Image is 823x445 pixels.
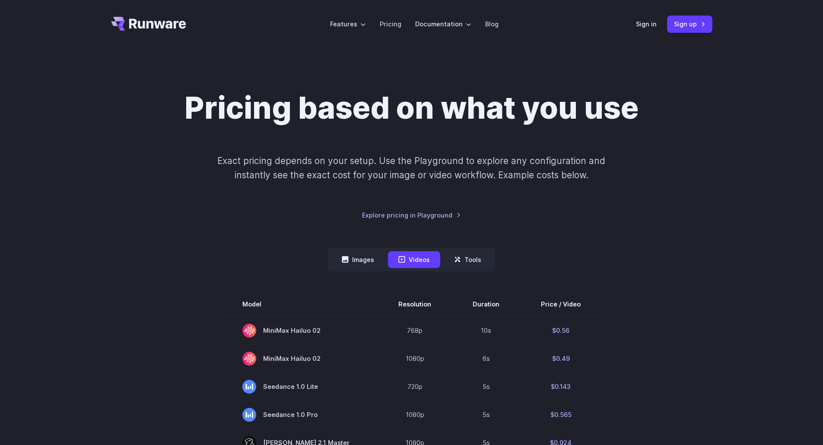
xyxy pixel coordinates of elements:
[520,292,601,316] th: Price / Video
[378,316,452,345] td: 768p
[452,401,520,429] td: 5s
[636,19,657,29] a: Sign in
[331,251,384,268] button: Images
[667,16,712,32] a: Sign up
[452,372,520,401] td: 5s
[452,316,520,345] td: 10s
[330,19,366,29] label: Features
[201,154,622,183] p: Exact pricing depends on your setup. Use the Playground to explore any configuration and instantl...
[242,324,357,338] span: MiniMax Hailuo 02
[520,316,601,345] td: $0.56
[111,17,186,31] a: Go to /
[444,251,492,268] button: Tools
[415,19,471,29] label: Documentation
[378,292,452,316] th: Resolution
[380,19,401,29] a: Pricing
[485,19,499,29] a: Blog
[242,380,357,394] span: Seedance 1.0 Lite
[452,292,520,316] th: Duration
[388,251,440,268] button: Videos
[242,408,357,422] span: Seedance 1.0 Pro
[520,344,601,372] td: $0.49
[378,401,452,429] td: 1080p
[452,344,520,372] td: 6s
[242,352,357,366] span: MiniMax Hailuo 02
[378,344,452,372] td: 1080p
[378,372,452,401] td: 720p
[222,292,378,316] th: Model
[362,210,461,220] a: Explore pricing in Playground
[520,401,601,429] td: $0.565
[184,90,639,126] h1: Pricing based on what you use
[520,372,601,401] td: $0.143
